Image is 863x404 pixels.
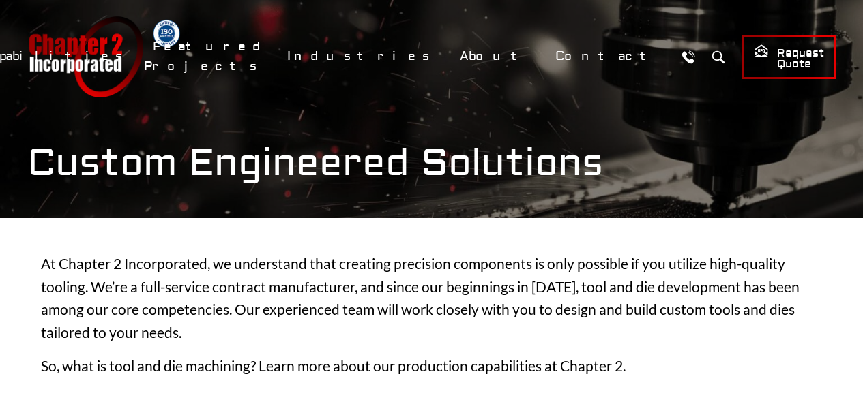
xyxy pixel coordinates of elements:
p: So, what is tool and die machining? Learn more about our production capabilities at Chapter 2. [41,354,822,377]
a: Request Quote [742,35,836,79]
button: Search [705,44,731,69]
p: At Chapter 2 Incorporated, we understand that creating precision components is only possible if y... [41,252,822,343]
a: Contact [546,42,669,71]
a: Call Us [675,44,701,69]
a: Chapter 2 Incorporated [27,16,143,97]
span: Request Quote [754,44,824,72]
h1: Custom Engineered Solutions [27,140,836,186]
a: Industries [278,42,444,71]
a: Featured Projects [144,32,272,81]
a: About [451,42,540,71]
